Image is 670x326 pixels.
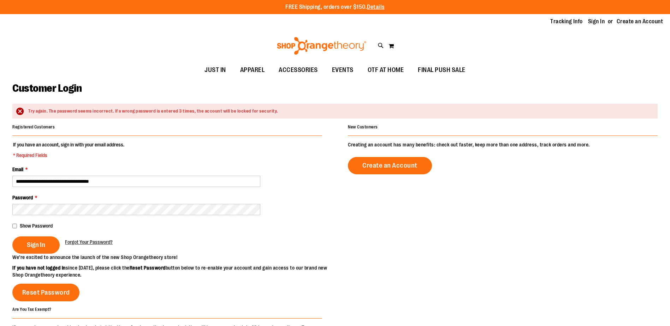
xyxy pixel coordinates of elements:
span: APPAREL [240,62,265,78]
span: Forgot Your Password? [65,239,113,245]
p: FREE Shipping, orders over $150. [285,3,385,11]
a: Forgot Your Password? [65,239,113,246]
a: Sign In [588,18,605,25]
a: Create an Account [617,18,663,25]
a: Create an Account [348,157,432,174]
p: We’re excited to announce the launch of the new Shop Orangetheory store! [12,254,335,261]
span: * Required Fields [13,152,124,159]
span: ACCESSORIES [279,62,318,78]
strong: Reset Password [130,265,166,271]
a: EVENTS [325,62,361,78]
a: Reset Password [12,284,79,301]
span: Create an Account [362,162,417,169]
a: OTF AT HOME [361,62,411,78]
button: Sign In [12,236,60,254]
strong: If you have not logged in [12,265,66,271]
div: Try again. The password seems incorrect. If a wrong password is entered 3 times, the account will... [28,108,651,115]
a: FINAL PUSH SALE [411,62,473,78]
img: Shop Orangetheory [276,37,367,55]
span: Password [12,195,33,200]
strong: Are You Tax Exempt? [12,307,52,312]
strong: New Customers [348,125,378,129]
span: EVENTS [332,62,354,78]
a: JUST IN [197,62,233,78]
a: Tracking Info [550,18,583,25]
span: JUST IN [204,62,226,78]
span: Show Password [20,223,53,229]
p: since [DATE], please click the button below to re-enable your account and gain access to our bran... [12,264,335,278]
a: Details [367,4,385,10]
a: ACCESSORIES [272,62,325,78]
span: OTF AT HOME [368,62,404,78]
span: Email [12,167,23,172]
p: Creating an account has many benefits: check out faster, keep more than one address, track orders... [348,141,658,148]
span: Sign In [27,241,45,249]
span: Reset Password [22,289,70,296]
span: Customer Login [12,82,82,94]
strong: Registered Customers [12,125,55,129]
span: FINAL PUSH SALE [418,62,466,78]
legend: If you have an account, sign in with your email address. [12,141,125,159]
a: APPAREL [233,62,272,78]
